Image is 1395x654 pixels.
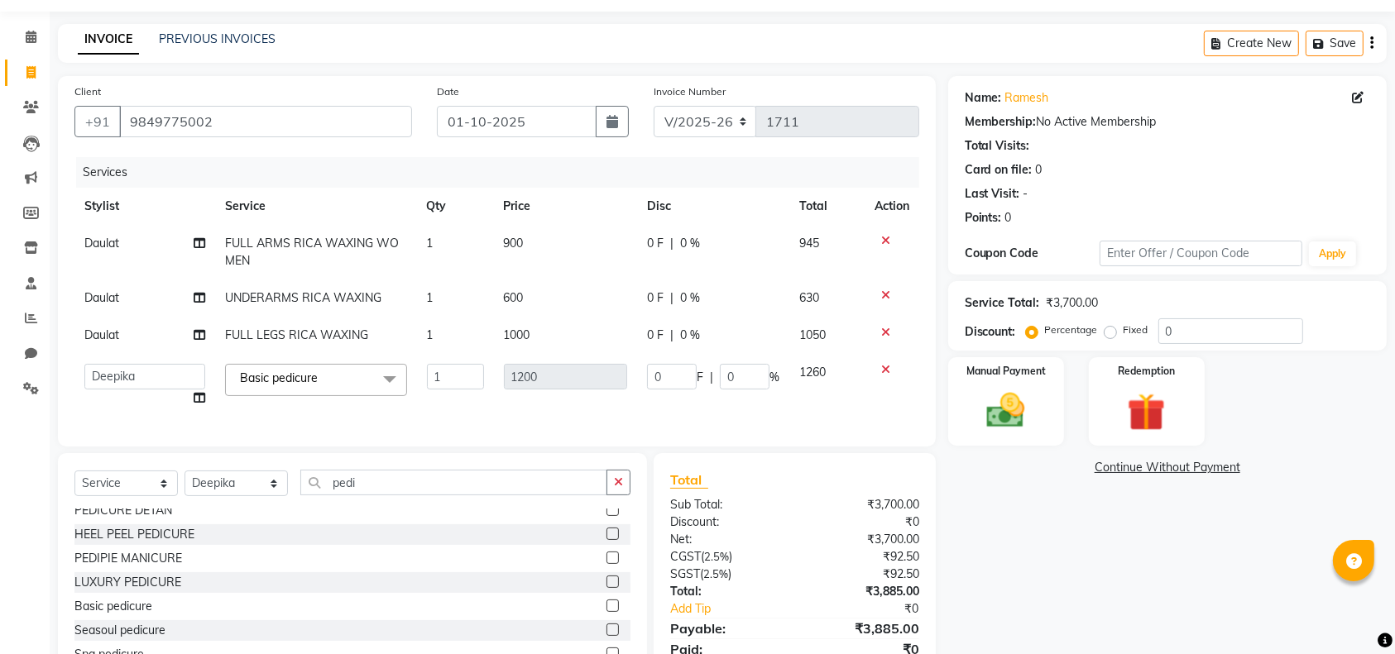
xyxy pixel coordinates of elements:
[966,364,1046,379] label: Manual Payment
[1045,322,1098,337] label: Percentage
[225,236,399,268] span: FULL ARMS RICA WAXING WOMEN
[703,567,728,580] span: 2.5%
[965,294,1040,312] div: Service Total:
[84,236,119,251] span: Daulat
[965,323,1016,341] div: Discount:
[952,459,1383,476] a: Continue Without Payment
[794,548,931,566] div: ₹92.50
[504,327,530,342] span: 1000
[74,550,182,567] div: PEDIPIE MANICURE
[76,157,932,188] div: Services
[74,188,215,225] th: Stylist
[437,84,459,99] label: Date
[119,106,412,137] input: Search by Name/Mobile/Email/Code
[769,369,779,386] span: %
[965,113,1037,131] div: Membership:
[799,290,819,305] span: 630
[710,369,713,386] span: |
[74,106,121,137] button: +91
[417,188,494,225] th: Qty
[799,365,826,380] span: 1260
[658,583,794,600] div: Total:
[74,502,172,519] div: PEDICURE DETAN
[658,513,794,531] div: Discount:
[1036,161,1043,179] div: 0
[658,618,794,638] div: Payable:
[1047,294,1099,312] div: ₹3,700.00
[865,188,919,225] th: Action
[658,600,817,618] a: Add Tip
[965,209,1002,227] div: Points:
[658,566,794,583] div: ( )
[794,496,931,513] div: ₹3,700.00
[1124,322,1148,337] label: Fixed
[794,583,931,600] div: ₹3,885.00
[704,550,729,563] span: 2.5%
[965,245,1100,262] div: Coupon Code
[1115,389,1177,436] img: _gift.svg
[504,236,524,251] span: 900
[1100,241,1302,266] input: Enter Offer / Coupon Code
[427,236,434,251] span: 1
[427,327,434,342] span: 1
[504,290,524,305] span: 600
[799,327,826,342] span: 1050
[794,531,931,548] div: ₹3,700.00
[670,289,674,307] span: |
[1118,364,1175,379] label: Redemption
[789,188,864,225] th: Total
[658,548,794,566] div: ( )
[654,84,726,99] label: Invoice Number
[647,235,664,252] span: 0 F
[670,566,700,581] span: SGST
[300,470,607,495] input: Search or Scan
[794,618,931,638] div: ₹3,885.00
[1005,209,1012,227] div: 0
[965,113,1370,131] div: No Active Membership
[84,327,119,342] span: Daulat
[637,188,789,225] th: Disc
[427,290,434,305] span: 1
[799,236,819,251] span: 945
[84,290,119,305] span: Daulat
[965,89,1002,107] div: Name:
[1204,31,1299,56] button: Create New
[74,526,194,543] div: HEEL PEEL PEDICURE
[680,327,700,344] span: 0 %
[1306,31,1364,56] button: Save
[318,370,325,385] a: x
[74,622,165,639] div: Seasoul pedicure
[1023,185,1028,203] div: -
[965,161,1033,179] div: Card on file:
[159,31,276,46] a: PREVIOUS INVOICES
[680,235,700,252] span: 0 %
[74,84,101,99] label: Client
[670,471,708,489] span: Total
[670,235,674,252] span: |
[1005,89,1049,107] a: Ramesh
[647,327,664,344] span: 0 F
[697,369,703,386] span: F
[1309,241,1356,266] button: Apply
[680,289,700,307] span: 0 %
[494,188,638,225] th: Price
[658,531,794,548] div: Net:
[225,327,368,342] span: FULL LEGS RICA WAXING
[225,290,381,305] span: UNDERARMS RICA WAXING
[78,25,139,55] a: INVOICE
[817,600,932,618] div: ₹0
[658,496,794,513] div: Sub Total:
[794,513,931,531] div: ₹0
[975,389,1037,432] img: _cash.svg
[74,574,181,591] div: LUXURY PEDICURE
[647,289,664,307] span: 0 F
[965,137,1030,155] div: Total Visits:
[794,566,931,583] div: ₹92.50
[965,185,1020,203] div: Last Visit:
[670,327,674,344] span: |
[74,598,152,615] div: Basic pedicure
[215,188,417,225] th: Service
[240,370,318,385] span: Basic pedicure
[670,549,701,564] span: CGST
